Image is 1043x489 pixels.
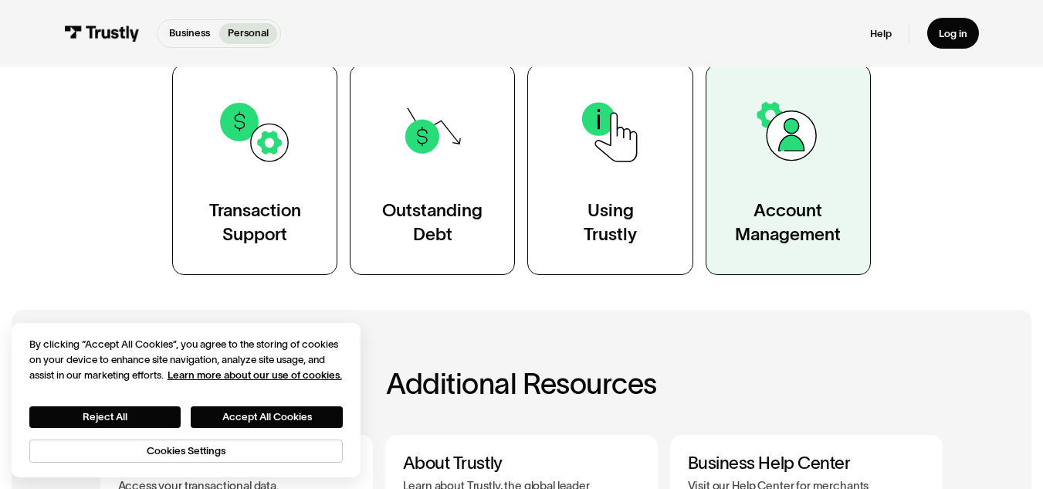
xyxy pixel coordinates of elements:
[927,18,979,49] a: Log in
[169,25,210,41] p: Business
[228,25,269,41] p: Personal
[29,406,181,428] button: Reject All
[688,453,926,474] h3: Business Help Center
[191,406,343,428] button: Accept All Cookies
[527,64,693,275] a: UsingTrustly
[584,199,637,245] div: Using Trustly
[382,199,483,245] div: Outstanding Debt
[939,27,967,40] div: Log in
[100,368,943,400] h2: Additional Resources
[64,25,140,42] img: Trustly Logo
[161,23,219,44] a: Business
[12,323,360,477] div: Cookie banner
[209,199,301,245] div: Transaction Support
[870,27,892,40] a: Help
[172,64,337,275] a: TransactionSupport
[403,453,641,474] h3: About Trustly
[29,337,343,382] div: By clicking “Accept All Cookies”, you agree to the storing of cookies on your device to enhance s...
[706,64,871,275] a: AccountManagement
[29,337,343,463] div: Privacy
[735,199,841,245] div: Account Management
[219,23,278,44] a: Personal
[350,64,515,275] a: OutstandingDebt
[29,440,343,463] button: Cookies Settings
[168,369,342,381] a: More information about your privacy, opens in a new tab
